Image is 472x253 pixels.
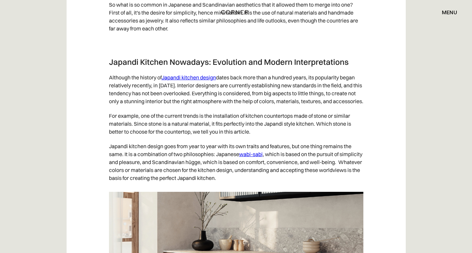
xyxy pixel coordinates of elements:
div: menu [442,10,457,15]
p: Although the history of dates back more than a hundred years, its popularity began relatively rec... [109,70,363,108]
a: home [217,8,255,17]
a: Japandi kitchen design [162,74,216,81]
p: Japandi kitchen design goes from year to year with its own traits and features, but one thing rem... [109,139,363,185]
div: menu [435,7,457,18]
p: For example, one of the current trends is the installation of kitchen countertops made of stone o... [109,108,363,139]
p: ‍ [109,36,363,50]
a: wabi-sabi [239,151,263,157]
h3: Japandi Kitchen Nowadays: Evolution and Modern Interpretations [109,57,363,67]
